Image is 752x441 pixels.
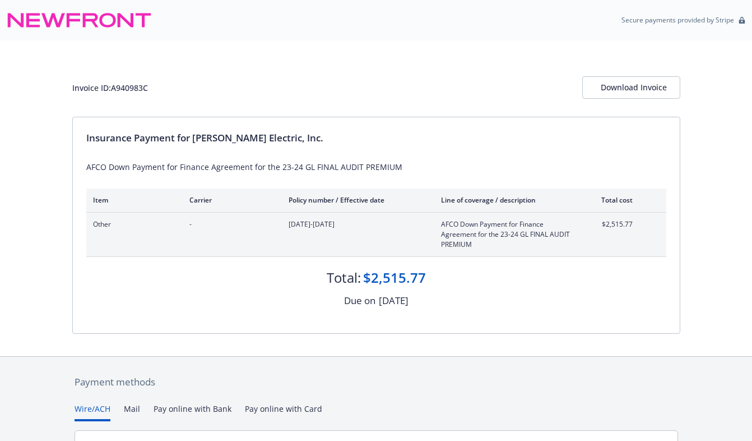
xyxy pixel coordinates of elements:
[124,403,140,421] button: Mail
[72,82,148,94] div: Invoice ID: A940983C
[327,268,361,287] div: Total:
[379,293,409,308] div: [DATE]
[86,131,666,145] div: Insurance Payment for [PERSON_NAME] Electric, Inc.
[344,293,375,308] div: Due on
[621,15,734,25] p: Secure payments provided by Stripe
[86,213,666,256] div: Other-[DATE]-[DATE]AFCO Down Payment for Finance Agreement for the 23-24 GL FINAL AUDIT PREMIUM$2...
[591,219,633,229] span: $2,515.77
[75,375,678,389] div: Payment methods
[189,195,271,205] div: Carrier
[93,195,171,205] div: Item
[289,219,423,229] span: [DATE]-[DATE]
[86,161,666,173] div: AFCO Down Payment for Finance Agreement for the 23-24 GL FINAL AUDIT PREMIUM
[189,219,271,229] span: -
[582,76,680,99] button: Download Invoice
[93,219,171,229] span: Other
[363,268,426,287] div: $2,515.77
[441,195,573,205] div: Line of coverage / description
[441,219,573,250] span: AFCO Down Payment for Finance Agreement for the 23-24 GL FINAL AUDIT PREMIUM
[154,403,231,421] button: Pay online with Bank
[591,195,633,205] div: Total cost
[75,403,110,421] button: Wire/ACH
[601,77,662,98] div: Download Invoice
[289,195,423,205] div: Policy number / Effective date
[245,403,322,421] button: Pay online with Card
[642,219,660,237] button: expand content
